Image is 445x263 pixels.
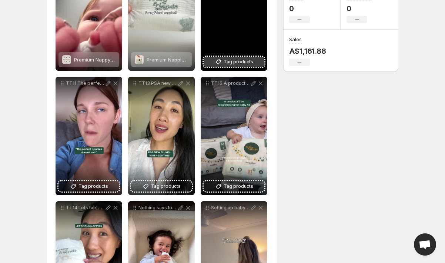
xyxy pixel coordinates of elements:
p: Nothing says love like a nappy thats gentle on my little ones skin keeps him dry all night is sup... [138,205,177,211]
p: TT14 Lets talk nappies [66,205,104,211]
p: 0 [289,4,310,13]
p: TT11 The perfect nappies doesnt exis [66,80,104,86]
button: Tag products [58,181,119,192]
button: Tag products [204,57,264,67]
span: Premium Nappy Pants Monthly Pack [74,57,157,63]
h3: Sales [289,36,302,43]
a: Open chat [414,233,436,256]
p: TT13 PSA new mums [138,80,177,86]
button: Tag products [204,181,264,192]
div: TT11 The perfect nappies doesnt exisTag products [56,77,122,195]
span: Premium Nappies Starter Pack [147,57,217,63]
div: TT16 A product Ill be repurchasingTag products [201,77,267,195]
img: Premium Nappies Starter Pack [135,55,144,64]
p: 0 [347,4,371,13]
span: Tag products [78,183,108,190]
img: Premium Nappy Pants Monthly Pack [62,55,71,64]
p: TT16 A product Ill be repurchasing [211,80,250,86]
button: Tag products [131,181,192,192]
div: TT13 PSA new mumsTag products [128,77,195,195]
p: A$1,161.88 [289,47,326,56]
p: Setting up baby things again feels so surreal and so special Im finding myself every single day j... [211,205,250,211]
span: Tag products [151,183,181,190]
span: Tag products [224,183,253,190]
span: Tag products [224,58,253,66]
